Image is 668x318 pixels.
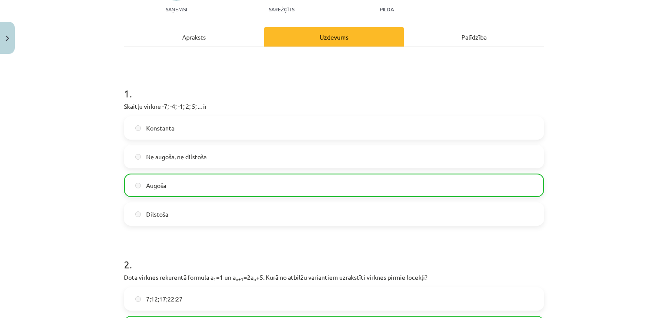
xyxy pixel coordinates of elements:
[264,27,404,47] div: Uzdevums
[135,211,141,217] input: Dilstoša
[135,296,141,302] input: 7;12;17;22;27
[124,27,264,47] div: Apraksts
[146,295,183,304] span: 7;12;17;22;27
[146,124,174,133] span: Konstanta
[214,276,216,282] sub: 1
[236,276,244,282] sub: n+1
[162,6,190,12] p: Saņemsi
[135,125,141,131] input: Konstanta
[146,152,207,161] span: Ne augoša, ne dilstoša
[269,6,294,12] p: Sarežģīts
[124,273,544,282] p: Dota virknes rekurentā formula a =1 un a =2a +5. Kurā no atbilžu variantiem uzrakstīti virknes pi...
[124,72,544,99] h1: 1 .
[404,27,544,47] div: Palīdzība
[146,210,168,219] span: Dilstoša
[124,102,544,111] p: Skaitļu virkne -7; -4; -1; 2; 5; ... ir
[6,36,9,41] img: icon-close-lesson-0947bae3869378f0d4975bcd49f059093ad1ed9edebbc8119c70593378902aed.svg
[135,183,141,188] input: Augoša
[124,243,544,270] h1: 2 .
[146,181,166,190] span: Augoša
[135,154,141,160] input: Ne augoša, ne dilstoša
[380,6,394,12] p: pilda
[254,276,256,282] sub: n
